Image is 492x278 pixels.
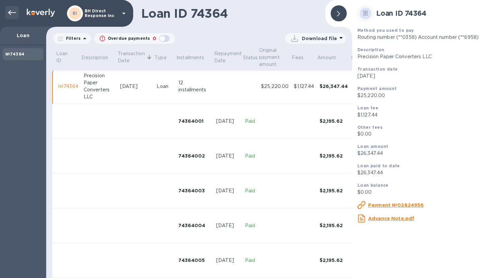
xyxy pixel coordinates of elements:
[245,118,256,125] p: Paid
[357,183,389,188] b: Loan balance
[320,257,348,264] div: $2,195.62
[118,50,145,64] p: Transaction Date
[178,222,211,229] div: 74364004
[178,118,211,124] div: 74364001
[27,9,55,17] img: Logo
[376,9,426,17] b: Loan ID 74364
[56,50,80,64] span: Loan ID
[245,153,256,160] p: Paid
[214,50,242,64] p: Repayment Date
[178,257,211,264] div: 74364005
[155,54,175,61] span: Type
[5,52,24,57] b: №74364
[317,54,345,61] span: Amount
[178,79,211,93] div: 12 installments
[261,83,289,90] div: $25,220.00
[259,47,282,68] p: Original payment amount
[245,222,256,229] p: Paid
[118,50,153,64] span: Transaction Date
[357,105,378,110] b: Loan fee
[357,28,414,33] b: Method you used to pay
[155,54,167,61] p: Type
[153,35,156,42] p: 0
[294,83,314,90] div: $1,127.44
[320,187,348,194] div: $2,195.62
[320,222,348,229] div: $2,195.62
[58,83,78,90] div: №74364
[216,222,240,229] div: [DATE]
[357,125,383,130] b: Other fees
[357,86,397,91] b: Payment amount
[120,83,152,90] div: [DATE]
[178,153,211,159] div: 74364002
[81,54,108,61] p: Description
[63,35,81,41] p: Filters
[216,118,240,125] div: [DATE]
[157,83,173,90] div: Loan
[302,35,337,42] p: Download file
[141,6,320,20] h1: Loan ID 74364
[84,72,115,100] div: Precision Paper Converters LLC
[320,83,348,90] div: $26,347.44
[216,187,240,194] div: [DATE]
[73,11,77,16] b: BI
[351,54,370,61] span: Paid
[357,144,388,149] b: Loan amount
[320,118,348,124] div: $2,195.62
[368,202,424,208] u: Payment №02824956
[216,257,240,264] div: [DATE]
[259,47,291,68] span: Original payment amount
[357,47,384,52] b: Description
[351,54,361,61] p: Paid
[292,54,304,61] p: Fees
[357,67,398,72] b: Transaction date
[5,32,41,39] p: Loan
[243,54,258,61] p: Status
[178,187,211,194] div: 74364003
[85,9,118,18] p: BH Direct Response Inc
[216,153,240,160] div: [DATE]
[245,187,256,194] p: Paid
[245,257,256,264] p: Paid
[108,35,150,41] p: Overdue payments
[317,54,336,61] p: Amount
[320,153,348,159] div: $2,195.62
[56,50,72,64] p: Loan ID
[176,54,213,61] span: Installments
[368,216,414,221] u: Advance Note.pdf
[81,54,116,61] span: Description
[176,54,204,61] p: Installments
[357,163,400,168] b: Loan paid to date
[94,33,175,44] button: Overdue payments0
[292,54,313,61] span: Fees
